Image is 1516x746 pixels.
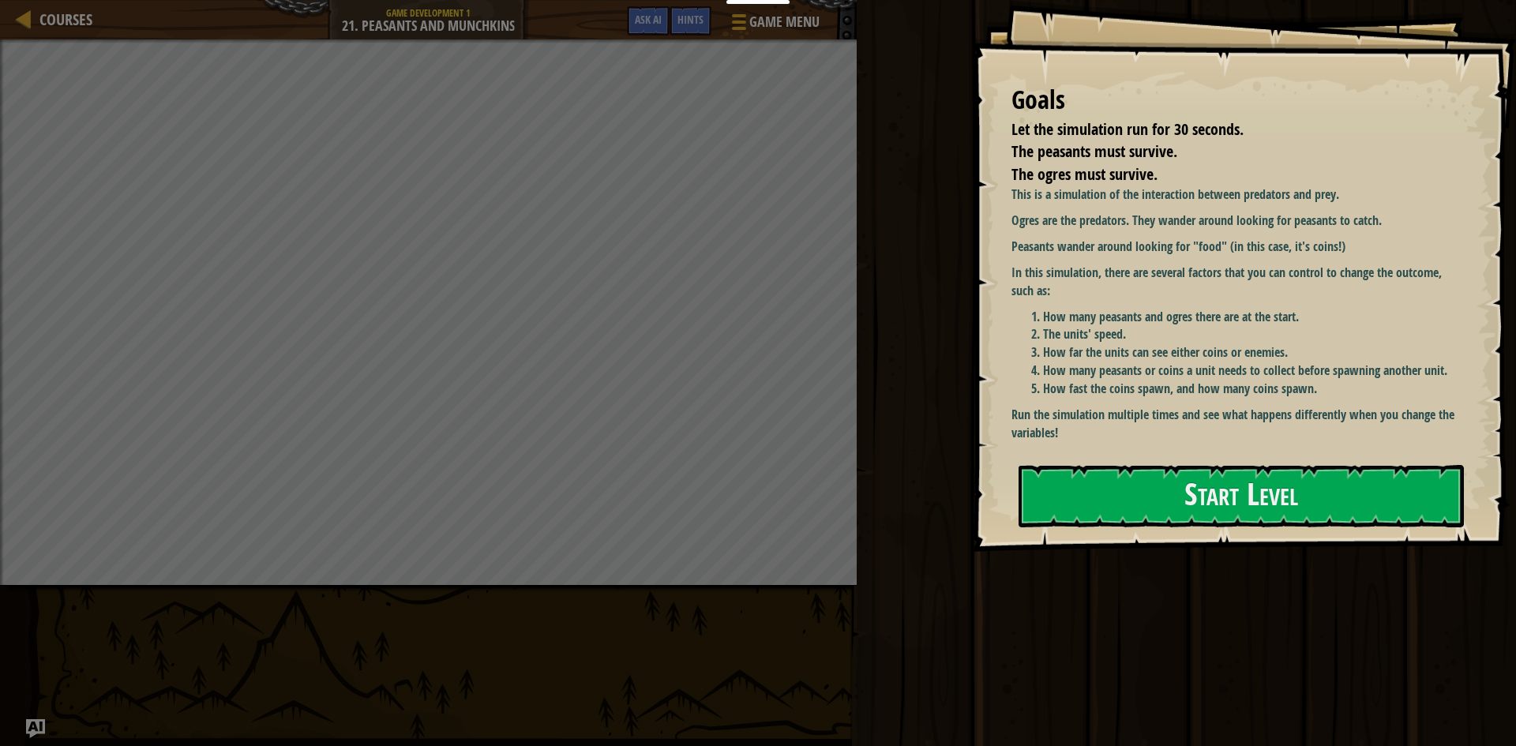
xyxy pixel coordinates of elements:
li: Let the simulation run for 30 seconds. [992,118,1457,141]
button: Ask AI [627,6,670,36]
li: The ogres must survive. [992,163,1457,186]
li: The peasants must survive. [992,141,1457,163]
p: Run the simulation multiple times and see what happens differently when you change the variables! [1011,406,1461,442]
li: How fast the coins spawn, and how many coins spawn. [1043,380,1461,398]
p: Peasants wander around looking for "food" (in this case, it's coins!) [1011,238,1461,256]
span: Game Menu [749,12,820,32]
a: Courses [32,9,92,30]
div: Goals [1011,82,1461,118]
span: Let the simulation run for 30 seconds. [1011,118,1244,140]
li: The units' speed. [1043,325,1461,343]
p: This is a simulation of the interaction between predators and prey. [1011,186,1461,204]
span: The ogres must survive. [1011,163,1158,185]
span: Hints [677,12,704,27]
span: Ask AI [635,12,662,27]
p: In this simulation, there are several factors that you can control to change the outcome, such as: [1011,264,1461,300]
p: Ogres are the predators. They wander around looking for peasants to catch. [1011,212,1461,230]
li: How far the units can see either coins or enemies. [1043,343,1461,362]
span: Courses [39,9,92,30]
li: How many peasants or coins a unit needs to collect before spawning another unit. [1043,362,1461,380]
button: Start Level [1019,465,1464,527]
button: Ask AI [26,719,45,738]
span: The peasants must survive. [1011,141,1177,162]
li: How many peasants and ogres there are at the start. [1043,308,1461,326]
button: Game Menu [719,6,829,43]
